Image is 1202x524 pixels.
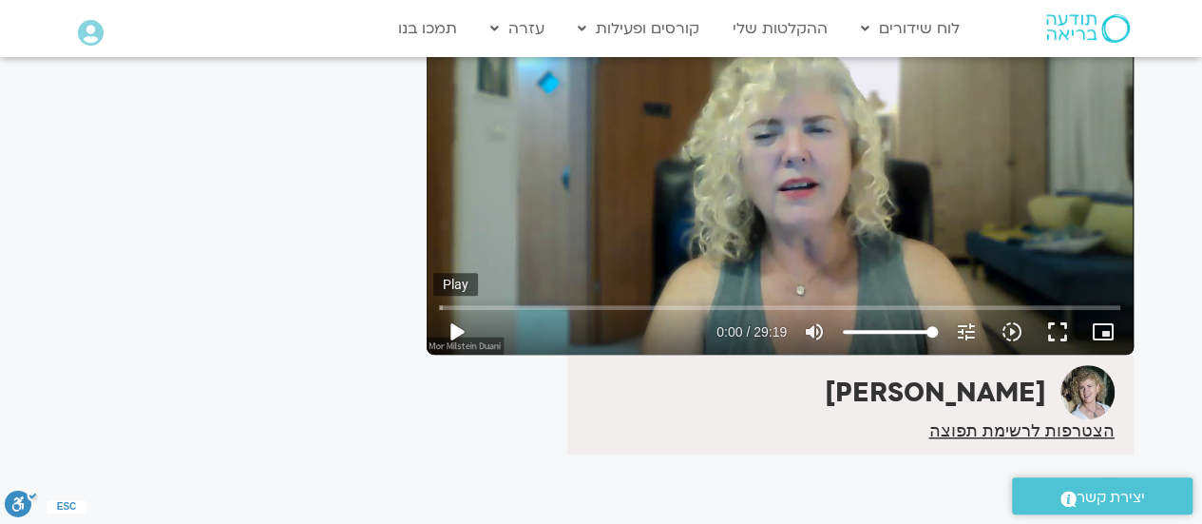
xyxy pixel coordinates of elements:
[427,474,1134,497] h2: על ההרצאה
[723,10,837,47] a: ההקלטות שלי
[825,375,1046,411] strong: [PERSON_NAME]
[851,10,969,47] a: לוח שידורים
[928,422,1114,439] a: הצטרפות לרשימת תפוצה
[1012,477,1192,514] a: יצירת קשר
[389,10,467,47] a: תמכו בנו
[1046,14,1130,43] img: תודעה בריאה
[568,10,709,47] a: קורסים ופעילות
[1060,365,1115,419] img: מור דואני
[1077,485,1145,511] span: יצירת קשר
[481,10,554,47] a: עזרה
